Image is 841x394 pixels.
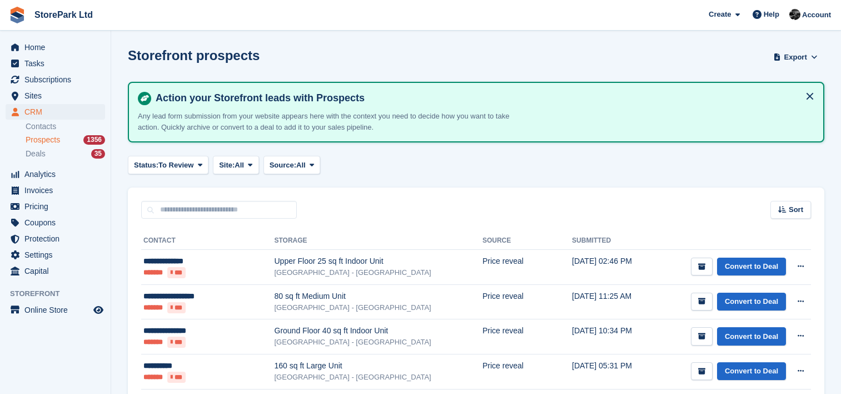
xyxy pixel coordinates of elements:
[134,160,158,171] span: Status:
[24,40,91,55] span: Home
[24,215,91,230] span: Coupons
[6,199,105,214] a: menu
[26,148,105,160] a: Deals 35
[30,6,97,24] a: StorePark Ltd
[9,7,26,23] img: stora-icon-8386f47178a22dfd0bd8f6a31ec36ba5ce8667c1dd55bd0f319d3a0aa187defe.svg
[6,263,105,279] a: menu
[92,303,105,317] a: Preview store
[6,231,105,247] a: menu
[6,302,105,318] a: menu
[789,9,800,20] img: Ryan Mulcahy
[24,56,91,71] span: Tasks
[717,293,786,311] a: Convert to Deal
[6,166,105,182] a: menu
[6,104,105,120] a: menu
[275,325,482,337] div: Ground Floor 40 sq ft Indoor Unit
[482,232,572,250] th: Source
[709,9,731,20] span: Create
[275,302,482,313] div: [GEOGRAPHIC_DATA] - [GEOGRAPHIC_DATA]
[572,232,651,250] th: Submitted
[219,160,235,171] span: Site:
[24,263,91,279] span: Capital
[26,135,60,145] span: Prospects
[128,48,260,63] h1: Storefront prospects
[717,258,786,276] a: Convert to Deal
[572,284,651,319] td: [DATE] 11:25 AM
[270,160,296,171] span: Source:
[158,160,193,171] span: To Review
[24,247,91,263] span: Settings
[24,302,91,318] span: Online Store
[6,215,105,230] a: menu
[24,231,91,247] span: Protection
[24,104,91,120] span: CRM
[771,48,820,66] button: Export
[213,156,259,174] button: Site: All
[6,56,105,71] a: menu
[275,267,482,278] div: [GEOGRAPHIC_DATA] - [GEOGRAPHIC_DATA]
[275,290,482,302] div: 80 sq ft Medium Unit
[24,199,91,214] span: Pricing
[717,327,786,346] a: Convert to Deal
[275,232,482,250] th: Storage
[764,9,779,20] span: Help
[6,247,105,263] a: menu
[572,354,651,389] td: [DATE] 05:31 PM
[24,88,91,104] span: Sites
[24,166,91,182] span: Analytics
[482,250,572,285] td: Price reveal
[10,288,111,299] span: Storefront
[151,92,814,105] h4: Action your Storefront leads with Prospects
[24,183,91,198] span: Invoices
[141,232,275,250] th: Contact
[275,337,482,348] div: [GEOGRAPHIC_DATA] - [GEOGRAPHIC_DATA]
[6,88,105,104] a: menu
[128,156,208,174] button: Status: To Review
[572,319,651,354] td: [DATE] 10:34 PM
[275,372,482,383] div: [GEOGRAPHIC_DATA] - [GEOGRAPHIC_DATA]
[784,52,807,63] span: Export
[263,156,321,174] button: Source: All
[275,255,482,267] div: Upper Floor 25 sq ft Indoor Unit
[6,72,105,87] a: menu
[789,204,803,215] span: Sort
[6,183,105,198] a: menu
[24,72,91,87] span: Subscriptions
[482,319,572,354] td: Price reveal
[275,360,482,372] div: 160 sq ft Large Unit
[138,111,527,132] p: Any lead form submission from your website appears here with the context you need to decide how y...
[482,354,572,389] td: Price reveal
[83,135,105,145] div: 1356
[6,40,105,55] a: menu
[26,149,46,159] span: Deals
[26,121,105,132] a: Contacts
[482,284,572,319] td: Price reveal
[26,134,105,146] a: Prospects 1356
[296,160,306,171] span: All
[91,149,105,159] div: 35
[717,362,786,381] a: Convert to Deal
[572,250,651,285] td: [DATE] 02:46 PM
[235,160,244,171] span: All
[802,9,831,21] span: Account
